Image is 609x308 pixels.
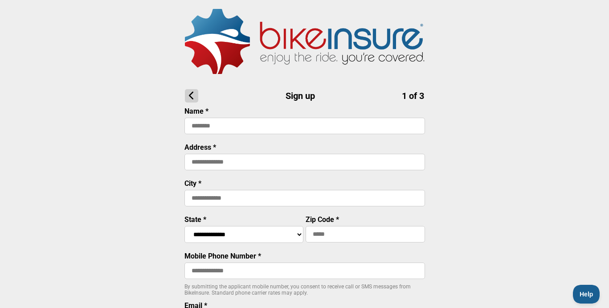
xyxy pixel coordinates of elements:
[184,215,206,224] label: State *
[184,107,208,115] label: Name *
[185,89,424,103] h1: Sign up
[184,143,216,152] label: Address *
[306,215,339,224] label: Zip Code *
[573,285,600,304] iframe: Toggle Customer Support
[184,252,261,260] label: Mobile Phone Number *
[402,90,424,101] span: 1 of 3
[184,283,425,296] p: By submitting the applicant mobile number, you consent to receive call or SMS messages from BikeI...
[184,179,201,188] label: City *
